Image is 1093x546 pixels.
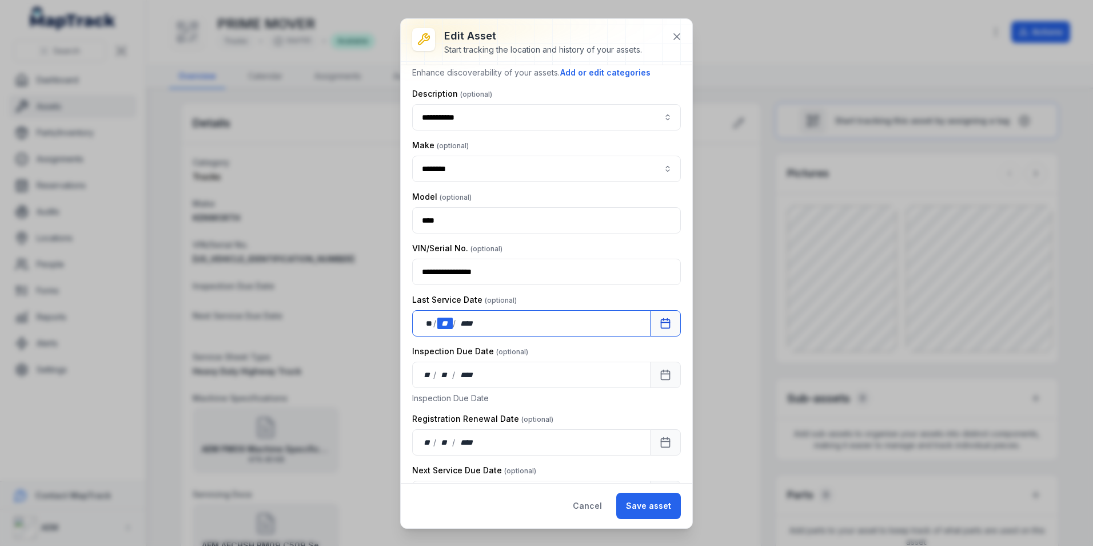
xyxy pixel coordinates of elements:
[433,318,437,329] div: /
[650,362,681,388] button: Calendar
[437,437,453,448] div: month,
[444,28,642,44] h3: Edit asset
[412,393,681,404] p: Inspection Due Date
[453,318,457,329] div: /
[412,66,681,79] p: Enhance discoverability of your assets.
[560,66,651,79] button: Add or edit categories
[422,437,433,448] div: day,
[422,318,433,329] div: day,
[650,310,681,337] button: Calendar
[456,369,477,381] div: year,
[412,140,469,151] label: Make
[452,369,456,381] div: /
[437,369,453,381] div: month,
[457,318,478,329] div: year,
[412,243,502,254] label: VIN/Serial No.
[433,437,437,448] div: /
[412,465,536,476] label: Next Service Due Date
[412,294,517,306] label: Last Service Date
[412,191,472,203] label: Model
[412,413,553,425] label: Registration Renewal Date
[437,318,453,329] div: month,
[650,481,681,507] button: Calendar
[422,369,433,381] div: day,
[563,493,612,519] button: Cancel
[616,493,681,519] button: Save asset
[444,44,642,56] div: Start tracking the location and history of your assets.
[452,437,456,448] div: /
[433,369,437,381] div: /
[412,156,681,182] input: asset-edit:cf[8261eee4-602e-4976-b39b-47b762924e3f]-label
[412,346,528,357] label: Inspection Due Date
[412,104,681,130] input: asset-edit:description-label
[650,429,681,456] button: Calendar
[456,437,477,448] div: year,
[412,88,492,100] label: Description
